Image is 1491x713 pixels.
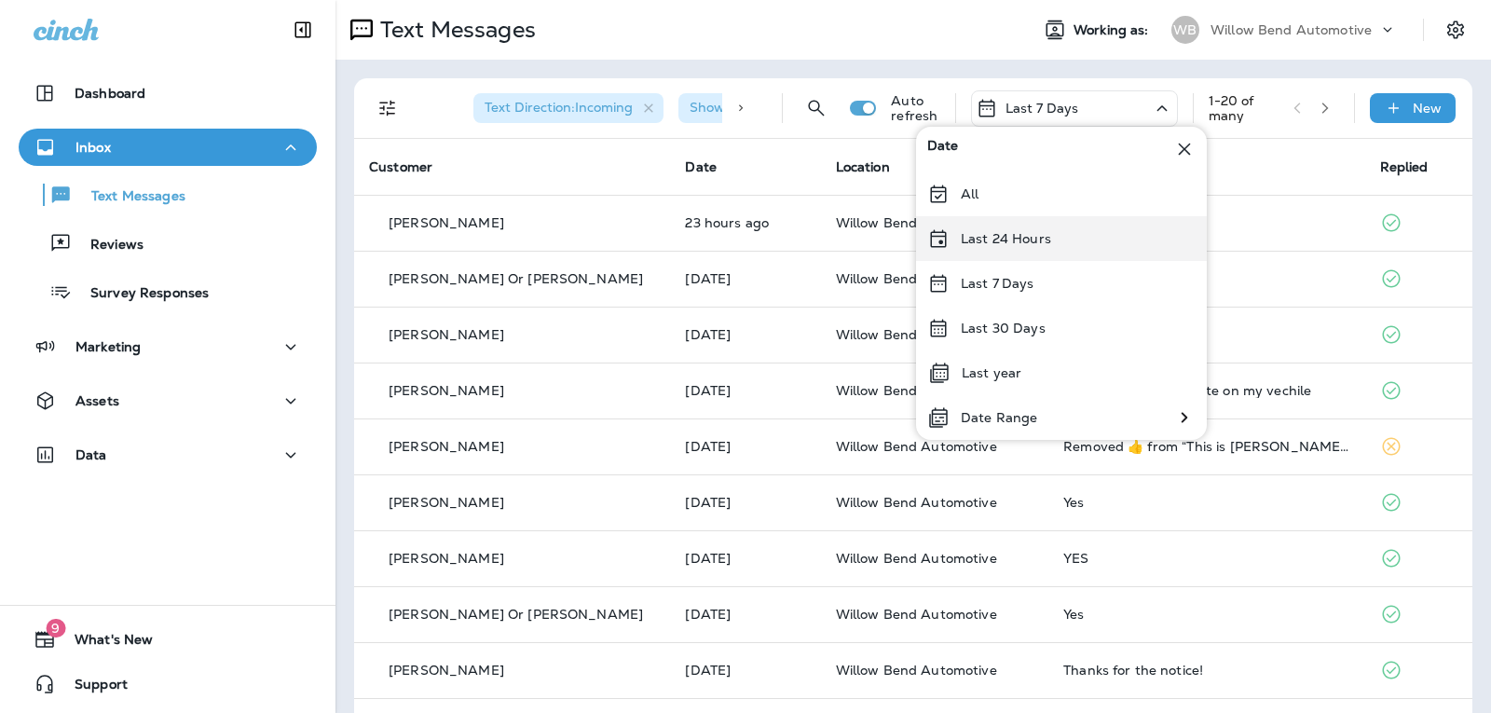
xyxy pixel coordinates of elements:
button: Inbox [19,129,317,166]
button: Survey Responses [19,272,317,311]
p: Last 7 Days [1005,101,1079,116]
button: Text Messages [19,175,317,214]
div: Yes [1063,607,1349,622]
span: Location [836,158,890,175]
button: Settings [1439,13,1472,47]
button: 9What's New [19,621,317,658]
span: Willow Bend Automotive [836,382,997,399]
p: Dashboard [75,86,145,101]
button: Filters [369,89,406,127]
p: Data [75,447,107,462]
p: Willow Bend Automotive [1211,22,1372,37]
span: Text Direction : Incoming [485,99,633,116]
div: Text Direction:Incoming [473,93,663,123]
div: 1 - 20 of many [1209,93,1279,123]
p: Sep 29, 2025 10:31 AM [685,663,805,678]
p: [PERSON_NAME] [389,495,504,510]
p: Reviews [72,237,144,254]
p: Sep 29, 2025 03:28 PM [685,439,805,454]
button: Dashboard [19,75,317,112]
button: Search Messages [798,89,835,127]
button: Support [19,665,317,703]
p: New [1413,101,1442,116]
p: [PERSON_NAME] Or [PERSON_NAME] [389,271,643,286]
p: [PERSON_NAME] [389,551,504,566]
p: Sep 30, 2025 12:47 PM [685,271,805,286]
p: Text Messages [73,188,185,206]
p: Inbox [75,140,111,155]
p: [PERSON_NAME] [389,663,504,678]
span: Willow Bend Automotive [836,438,997,455]
p: [PERSON_NAME] [389,439,504,454]
span: Willow Bend Automotive [836,270,997,287]
button: Data [19,436,317,473]
p: Sep 29, 2025 12:19 PM [685,495,805,510]
p: Last year [962,365,1021,380]
span: Willow Bend Automotive [836,606,997,623]
p: Text Messages [373,16,536,44]
p: Auto refresh [891,93,939,123]
p: Last 24 Hours [961,231,1051,246]
div: WB [1171,16,1199,44]
button: Assets [19,382,317,419]
p: Date Range [961,410,1037,425]
p: Assets [75,393,119,408]
button: Marketing [19,328,317,365]
p: Last 7 Days [961,276,1034,291]
span: Working as: [1074,22,1153,38]
span: Willow Bend Automotive [836,326,997,343]
span: Show Start/Stop/Unsubscribe : true [690,99,914,116]
span: Willow Bend Automotive [836,494,997,511]
button: Collapse Sidebar [277,11,329,48]
p: [PERSON_NAME] [389,215,504,230]
div: Thanks for the notice! [1063,663,1349,678]
button: Reviews [19,224,317,263]
p: Survey Responses [72,285,209,303]
span: Willow Bend Automotive [836,662,997,679]
span: Willow Bend Automotive [836,550,997,567]
p: [PERSON_NAME] [389,327,504,342]
span: Replied [1380,158,1429,175]
p: All [961,186,978,201]
span: Support [56,677,128,699]
div: YES [1063,551,1349,566]
p: Sep 29, 2025 11:41 AM [685,551,805,566]
div: Yes [1063,495,1349,510]
p: Last 30 Days [961,321,1046,336]
span: 9 [46,619,65,638]
div: Removed ‌👍‌ from “ This is Cheri, I can call you now. ” [1063,439,1349,454]
p: Sep 29, 2025 05:12 PM [685,383,805,398]
span: Date [927,138,959,160]
span: Willow Bend Automotive [836,214,997,231]
span: Customer [369,158,432,175]
p: Sep 29, 2025 11:40 AM [685,607,805,622]
span: Date [685,158,717,175]
p: [PERSON_NAME] [389,383,504,398]
p: [PERSON_NAME] Or [PERSON_NAME] [389,607,643,622]
p: Sep 30, 2025 11:16 AM [685,327,805,342]
p: Sep 30, 2025 02:27 PM [685,215,805,230]
div: Show Start/Stop/Unsubscribe:true [678,93,945,123]
p: Marketing [75,339,141,354]
span: What's New [56,632,153,654]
